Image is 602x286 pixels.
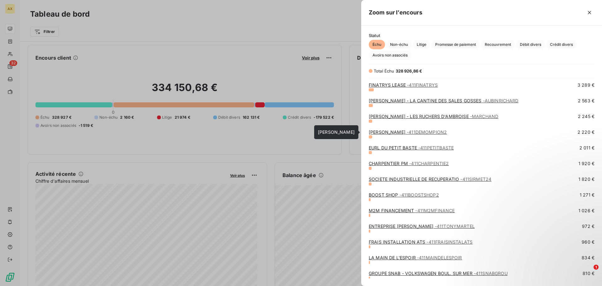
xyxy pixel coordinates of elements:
span: - 411SNABGROU [474,271,508,276]
h5: Zoom sur l’encours [369,8,422,17]
a: [PERSON_NAME] - LA CANTINE DES SALES GOSSES [369,98,519,103]
span: 1 [594,265,599,270]
a: CHARPENTIER PM [369,161,449,166]
a: M2M FINANCEMENT [369,208,455,213]
a: EURL DU PETIT BASTE [369,145,454,150]
span: 2 220 € [578,129,594,135]
a: FRAIS INSTALLATION ATS [369,239,473,245]
span: 1 920 € [578,160,594,167]
span: Statut [369,33,594,38]
span: 1 026 € [578,208,594,214]
span: - 411SIRMET24 [460,176,491,182]
span: - 411M2MFINANCE [415,208,455,213]
span: 2 011 € [579,145,594,151]
button: Crédit divers [546,40,577,49]
button: Débit divers [516,40,545,49]
button: Recouvrement [481,40,515,49]
span: - 411DEMOMPION2 [407,129,447,135]
span: 3 289 € [578,82,594,88]
div: grid [361,82,602,278]
span: 2 245 € [578,113,594,120]
span: - 411CHARPENTIE2 [409,161,449,166]
span: Total Échu [374,68,394,73]
a: SOCIETE INDUSTRIELLE DE RECUPERATIO [369,176,491,182]
span: - 411FINATRYS [407,82,438,88]
span: - 411PETITBASTE [418,145,454,150]
a: LA MAIN DE L'ESPOIR [369,255,462,260]
span: - 411MAINDELESPOIR [417,255,462,260]
a: BOOST SHOP [369,192,439,197]
span: 328 926,86 € [396,68,422,73]
a: [PERSON_NAME] [369,129,447,135]
a: GROUPE SNAB - VOLKSWAGEN BOUL. SUR MER [369,271,508,276]
iframe: Intercom notifications message [477,225,602,269]
iframe: Intercom live chat [581,265,596,280]
span: - 411TONYMARTEL [435,224,475,229]
button: Échu [369,40,385,49]
a: ENTREPRISE [PERSON_NAME] [369,224,475,229]
span: 972 € [582,223,594,229]
button: Promesse de paiement [431,40,480,49]
button: Non-échu [386,40,412,49]
a: FINATRYS LEASE [369,82,438,88]
span: 2 563 € [578,98,594,104]
button: Avoirs non associés [369,51,411,60]
span: - MARCHAND [470,114,498,119]
span: [PERSON_NAME] [318,129,355,135]
span: - AUBINRICHARD [483,98,519,103]
button: Litige [413,40,430,49]
span: - 411FRAISINSTALATS [426,239,473,245]
span: 1 271 € [580,192,594,198]
span: 1 820 € [578,176,594,182]
a: [PERSON_NAME] - LES RUCHERS D'AMBROISE [369,114,498,119]
span: - 411BOOSTSHOP2 [399,192,439,197]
